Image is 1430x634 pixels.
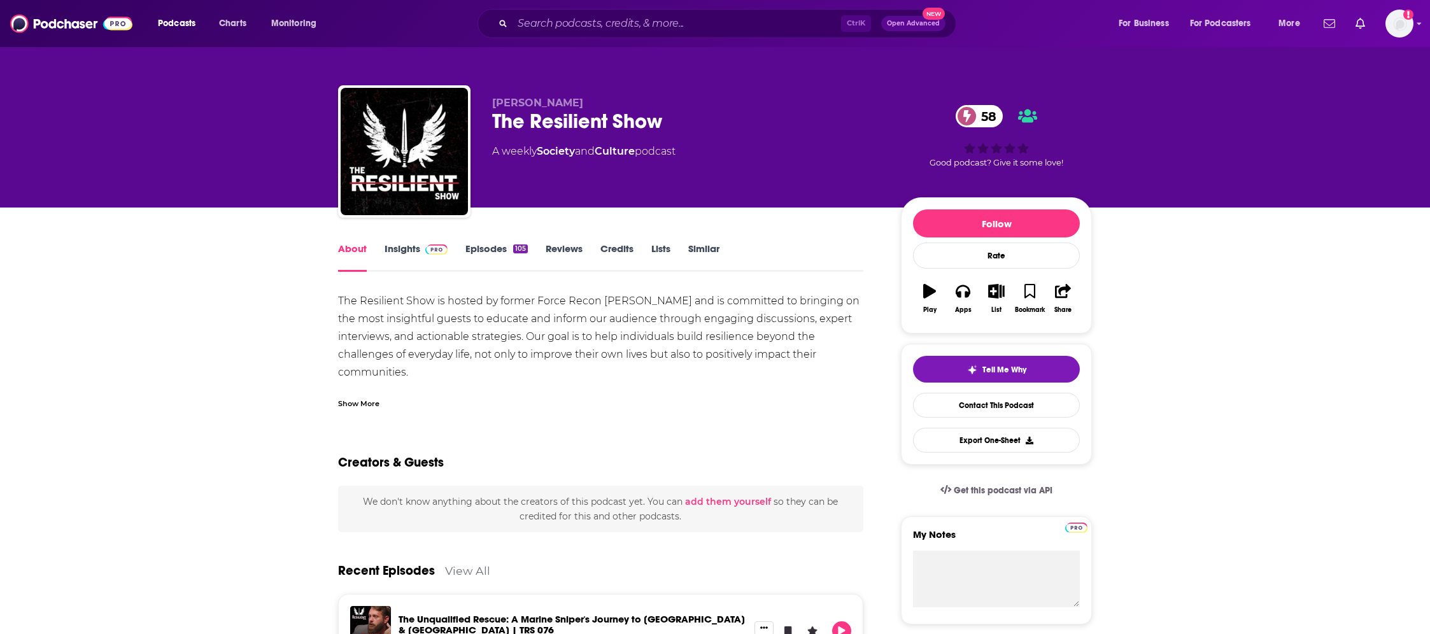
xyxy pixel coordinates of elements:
[923,306,937,314] div: Play
[923,8,945,20] span: New
[1110,13,1185,34] button: open menu
[967,365,977,375] img: tell me why sparkle
[1385,10,1413,38] button: Show profile menu
[901,97,1092,176] div: 58Good podcast? Give it some love!
[956,105,1003,127] a: 58
[425,244,448,255] img: Podchaser Pro
[688,243,719,272] a: Similar
[385,243,448,272] a: InsightsPodchaser Pro
[887,20,940,27] span: Open Advanced
[913,393,1080,418] a: Contact This Podcast
[651,243,670,272] a: Lists
[913,276,946,321] button: Play
[341,88,468,215] img: The Resilient Show
[1065,523,1087,533] img: Podchaser Pro
[445,564,490,577] a: View All
[338,292,863,435] div: The Resilient Show is hosted by former Force Recon [PERSON_NAME] and is committed to bringing on ...
[955,306,972,314] div: Apps
[211,13,254,34] a: Charts
[1182,13,1270,34] button: open menu
[513,244,528,253] div: 105
[980,276,1013,321] button: List
[1119,15,1169,32] span: For Business
[546,243,583,272] a: Reviews
[1190,15,1251,32] span: For Podcasters
[219,15,246,32] span: Charts
[1403,10,1413,20] svg: Add a profile image
[465,243,528,272] a: Episodes105
[490,9,968,38] div: Search podcasts, credits, & more...
[262,13,333,34] button: open menu
[1278,15,1300,32] span: More
[982,365,1026,375] span: Tell Me Why
[492,97,583,109] span: [PERSON_NAME]
[913,209,1080,237] button: Follow
[1047,276,1080,321] button: Share
[363,496,838,521] span: We don't know anything about the creators of this podcast yet . You can so they can be credited f...
[492,144,676,159] div: A weekly podcast
[930,475,1063,506] a: Get this podcast via API
[1065,521,1087,533] a: Pro website
[338,454,444,470] h2: Creators & Guests
[913,528,1080,551] label: My Notes
[913,428,1080,453] button: Export One-Sheet
[271,15,316,32] span: Monitoring
[1385,10,1413,38] span: Logged in as Ashley_Beenen
[513,13,841,34] input: Search podcasts, credits, & more...
[946,276,979,321] button: Apps
[149,13,212,34] button: open menu
[1013,276,1046,321] button: Bookmark
[1385,10,1413,38] img: User Profile
[595,145,635,157] a: Culture
[338,243,367,272] a: About
[991,306,1002,314] div: List
[600,243,634,272] a: Credits
[1350,13,1370,34] a: Show notifications dropdown
[841,15,871,32] span: Ctrl K
[1270,13,1316,34] button: open menu
[158,15,195,32] span: Podcasts
[685,497,771,507] button: add them yourself
[1319,13,1340,34] a: Show notifications dropdown
[1015,306,1045,314] div: Bookmark
[968,105,1003,127] span: 58
[1054,306,1072,314] div: Share
[10,11,132,36] img: Podchaser - Follow, Share and Rate Podcasts
[954,485,1052,496] span: Get this podcast via API
[575,145,595,157] span: and
[881,16,945,31] button: Open AdvancedNew
[338,563,435,579] a: Recent Episodes
[913,243,1080,269] div: Rate
[537,145,575,157] a: Society
[930,158,1063,167] span: Good podcast? Give it some love!
[913,356,1080,383] button: tell me why sparkleTell Me Why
